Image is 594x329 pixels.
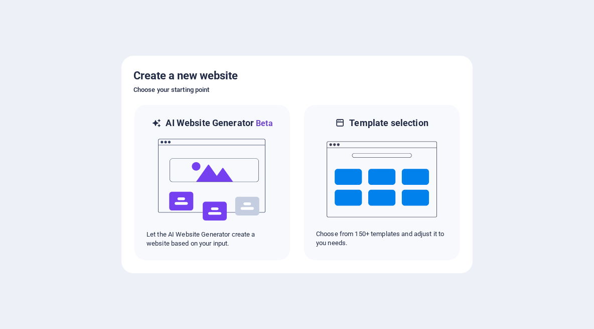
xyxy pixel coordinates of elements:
p: Choose from 150+ templates and adjust it to you needs. [316,230,448,248]
h5: Create a new website [133,68,461,84]
span: Beta [254,119,273,128]
h6: AI Website Generator [166,117,272,130]
img: ai [157,130,267,230]
div: AI Website GeneratorBetaaiLet the AI Website Generator create a website based on your input. [133,104,291,261]
div: Template selectionChoose from 150+ templates and adjust it to you needs. [303,104,461,261]
p: Let the AI Website Generator create a website based on your input. [146,230,278,248]
h6: Template selection [349,117,428,129]
h6: Choose your starting point [133,84,461,96]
